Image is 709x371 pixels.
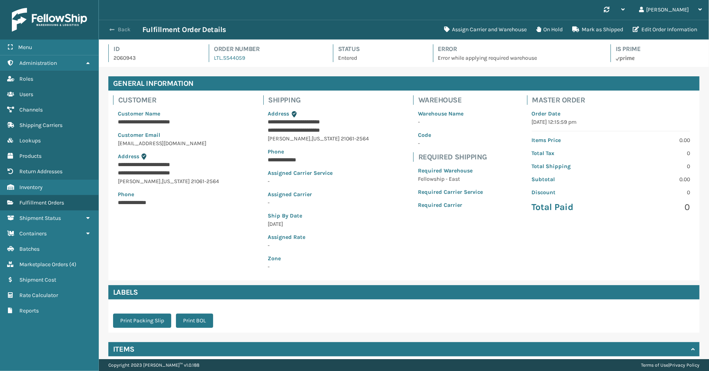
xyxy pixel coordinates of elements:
[268,190,369,199] p: Assigned Carrier
[616,188,690,197] p: 0
[338,54,419,62] p: Entered
[633,26,639,32] i: Edit
[439,22,531,38] button: Assign Carrier and Warehouse
[106,26,142,33] button: Back
[19,199,64,206] span: Fulfillment Orders
[338,44,419,54] h4: Status
[616,175,690,184] p: 0.00
[214,44,318,54] h4: Order Number
[572,26,579,32] i: Mark as Shipped
[113,314,171,328] button: Print Packing Slip
[118,139,219,148] p: [EMAIL_ADDRESS][DOMAIN_NAME]
[641,359,700,371] div: |
[616,162,690,170] p: 0
[532,201,606,213] p: Total Paid
[532,175,606,184] p: Subtotal
[444,26,450,32] i: Assign Carrier and Warehouse
[176,314,213,328] button: Print BOL
[268,199,369,207] p: -
[19,76,33,82] span: Roles
[19,246,40,252] span: Batches
[268,135,311,142] span: [PERSON_NAME]
[268,254,369,270] span: -
[531,22,567,38] button: On Hold
[214,55,245,61] a: LTL.SS44059
[268,95,374,105] h4: Shipping
[118,190,219,199] p: Phone
[418,167,483,175] p: Required Warehouse
[268,177,369,185] p: -
[418,118,483,126] p: -
[19,168,62,175] span: Return Addresses
[268,220,369,228] p: [DATE]
[69,261,76,268] span: ( 4 )
[108,359,199,371] p: Copyright 2023 [PERSON_NAME]™ v 1.0.188
[191,178,219,185] span: 21061-2564
[418,175,483,183] p: Fellowship - East
[532,110,690,118] p: Order Date
[19,60,57,66] span: Administration
[142,25,226,34] h3: Fulfillment Order Details
[19,215,61,221] span: Shipment Status
[616,44,700,54] h4: Is Prime
[536,26,541,32] i: On Hold
[118,153,139,160] span: Address
[532,149,606,157] p: Total Tax
[438,44,596,54] h4: Error
[418,188,483,196] p: Required Carrier Service
[268,212,369,220] p: Ship By Date
[162,178,190,185] span: [US_STATE]
[616,201,690,213] p: 0
[418,110,483,118] p: Warehouse Name
[418,95,488,105] h4: Warehouse
[18,44,32,51] span: Menu
[418,201,483,209] p: Required Carrier
[641,362,668,368] a: Terms of Use
[418,131,483,139] p: Code
[628,22,702,38] button: Edit Order Information
[268,148,369,156] p: Phone
[268,169,369,177] p: Assigned Carrier Service
[19,261,68,268] span: Marketplace Orders
[19,292,58,299] span: Rate Calculator
[19,106,43,113] span: Channels
[19,276,56,283] span: Shipment Cost
[118,131,219,139] p: Customer Email
[118,178,161,185] span: [PERSON_NAME]
[418,152,488,162] h4: Required Shipping
[113,344,134,354] h4: Items
[418,139,483,148] p: -
[12,8,87,32] img: logo
[438,54,596,62] p: Error while applying required warehouse
[268,254,369,263] p: Zone
[532,162,606,170] p: Total Shipping
[19,122,62,129] span: Shipping Carriers
[108,76,700,91] h4: General Information
[341,135,369,142] span: 21061-2564
[311,135,312,142] span: ,
[113,54,195,62] p: 2060943
[19,230,47,237] span: Containers
[616,149,690,157] p: 0
[312,135,340,142] span: [US_STATE]
[19,153,42,159] span: Products
[268,110,289,117] span: Address
[532,95,695,105] h4: Master Order
[532,118,690,126] p: [DATE] 12:15:59 pm
[669,362,700,368] a: Privacy Policy
[19,184,43,191] span: Inventory
[118,95,224,105] h4: Customer
[113,44,195,54] h4: Id
[616,136,690,144] p: 0.00
[19,307,39,314] span: Reports
[19,91,33,98] span: Users
[567,22,628,38] button: Mark as Shipped
[268,233,369,241] p: Assigned Rate
[268,241,369,250] p: -
[161,178,162,185] span: ,
[108,285,700,299] h4: Labels
[532,136,606,144] p: Items Price
[532,188,606,197] p: Discount
[19,137,41,144] span: Lookups
[118,110,219,118] p: Customer Name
